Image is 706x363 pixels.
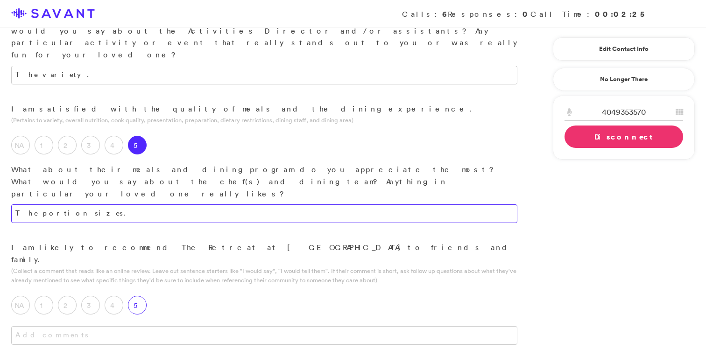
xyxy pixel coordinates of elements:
[565,126,683,148] a: Disconnect
[553,68,695,91] a: No Longer There
[565,42,683,56] a: Edit Contact Info
[522,9,530,19] strong: 0
[11,266,517,284] p: (Collect a comment that reads like an online review. Leave out sentence starters like "I would sa...
[35,136,53,154] label: 1
[11,242,517,265] p: I am likely to recommend The Retreat at [GEOGRAPHIC_DATA] to friends and family.
[11,103,517,115] p: I am satisfied with the quality of meals and the dining experience.
[128,296,147,314] label: 5
[58,296,77,314] label: 2
[11,13,517,61] p: What about the activities programming do you appreciate the most? What would you say about the Ac...
[595,9,648,19] strong: 00:02:25
[442,9,448,19] strong: 6
[81,136,100,154] label: 3
[11,116,517,125] p: (Pertains to variety, overall nutrition, cook quality, presentation, preparation, dietary restric...
[105,296,123,314] label: 4
[11,136,30,154] label: NA
[35,296,53,314] label: 1
[11,164,517,200] p: What about their meals and dining program do you appreciate the most? What would you say about th...
[11,296,30,314] label: NA
[128,136,147,154] label: 5
[105,136,123,154] label: 4
[81,296,100,314] label: 3
[58,136,77,154] label: 2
